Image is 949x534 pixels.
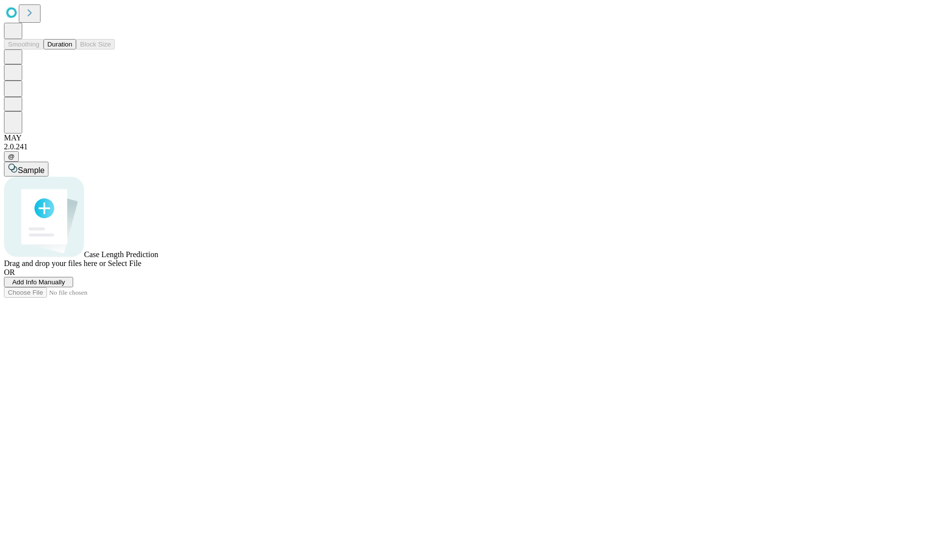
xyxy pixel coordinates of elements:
[4,277,73,287] button: Add Info Manually
[4,142,945,151] div: 2.0.241
[4,268,15,276] span: OR
[76,39,115,49] button: Block Size
[4,151,19,162] button: @
[108,259,141,267] span: Select File
[4,259,106,267] span: Drag and drop your files here or
[12,278,65,286] span: Add Info Manually
[8,153,15,160] span: @
[18,166,44,175] span: Sample
[4,39,43,49] button: Smoothing
[4,133,945,142] div: MAY
[84,250,158,259] span: Case Length Prediction
[4,162,48,177] button: Sample
[43,39,76,49] button: Duration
